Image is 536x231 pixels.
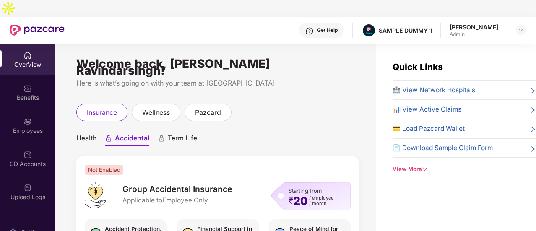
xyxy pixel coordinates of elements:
[76,78,359,88] div: Here is what’s going on with your team at [GEOGRAPHIC_DATA]
[168,134,197,146] span: Term Life
[309,195,333,201] span: / employee
[309,201,333,206] span: / month
[379,26,432,34] div: SAMPLE DUMMY 1
[76,60,359,74] div: Welcome back, [PERSON_NAME] Ravindarsingh!
[122,196,232,205] span: Applicable to Employee Only
[122,184,232,195] span: Group Accidental Insurance
[305,27,314,35] img: svg+xml;base64,PHN2ZyBpZD0iSGVscC0zMngzMiIgeG1sbnM9Imh0dHA6Ly93d3cudzMub3JnLzIwMDAvc3ZnIiB3aWR0aD...
[23,51,32,60] img: svg+xml;base64,PHN2ZyBpZD0iSG9tZSIgeG1sbnM9Imh0dHA6Ly93d3cudzMub3JnLzIwMDAvc3ZnIiB3aWR0aD0iMjAiIG...
[393,143,493,153] span: 📄 Download Sample Claim Form
[23,117,32,126] img: svg+xml;base64,PHN2ZyBpZD0iRW1wbG95ZWVzIiB4bWxucz0iaHR0cDovL3d3dy53My5vcmcvMjAwMC9zdmciIHdpZHRoPS...
[115,134,149,146] span: Accidental
[293,195,307,206] span: 20
[450,23,508,31] div: [PERSON_NAME] Ravindarsingh
[393,165,536,174] div: View More
[393,62,443,72] span: Quick Links
[85,165,123,175] span: Not Enabled
[393,85,475,95] span: 🏥 View Network Hospitals
[530,125,536,134] span: right
[518,27,524,34] img: svg+xml;base64,PHN2ZyBpZD0iRHJvcGRvd24tMzJ4MzIiIHhtbG5zPSJodHRwOi8vd3d3LnczLm9yZy8yMDAwL3N2ZyIgd2...
[363,24,375,36] img: Pazcare_Alternative_logo-01-01.png
[393,104,461,114] span: 📊 View Active Claims
[23,151,32,159] img: svg+xml;base64,PHN2ZyBpZD0iQ0RfQWNjb3VudHMiIGRhdGEtbmFtZT0iQ0QgQWNjb3VudHMiIHhtbG5zPSJodHRwOi8vd3...
[87,107,117,118] span: insurance
[317,27,338,34] div: Get Help
[10,25,65,36] img: New Pazcare Logo
[23,184,32,192] img: svg+xml;base64,PHN2ZyBpZD0iVXBsb2FkX0xvZ3MiIGRhdGEtbmFtZT0iVXBsb2FkIExvZ3MiIHhtbG5zPSJodHRwOi8vd3...
[195,107,221,118] span: pazcard
[142,107,170,118] span: wellness
[530,106,536,114] span: right
[105,135,112,142] div: animation
[289,187,322,194] span: Starting from
[422,166,427,172] span: down
[76,134,96,146] span: Health
[158,135,165,142] div: animation
[530,145,536,153] span: right
[289,197,293,204] span: ₹
[393,124,465,134] span: 💳 Load Pazcard Wallet
[450,31,508,38] div: Admin
[23,84,32,93] img: svg+xml;base64,PHN2ZyBpZD0iQmVuZWZpdHMiIHhtbG5zPSJodHRwOi8vd3d3LnczLm9yZy8yMDAwL3N2ZyIgd2lkdGg9Ij...
[85,182,105,208] img: logo
[530,87,536,95] span: right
